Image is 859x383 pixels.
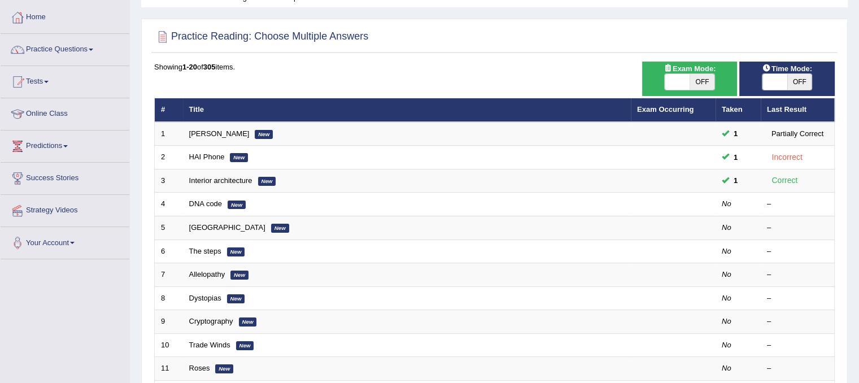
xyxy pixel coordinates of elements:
[767,246,828,257] div: –
[722,364,731,372] em: No
[722,199,731,208] em: No
[155,357,183,381] td: 11
[189,129,250,138] a: [PERSON_NAME]
[659,63,720,75] span: Exam Mode:
[722,294,731,302] em: No
[236,341,254,350] em: New
[1,66,129,94] a: Tests
[228,201,246,210] em: New
[637,105,694,114] a: Exam Occurring
[215,364,233,373] em: New
[767,174,803,187] div: Correct
[767,151,807,164] div: Incorrect
[767,340,828,351] div: –
[155,98,183,122] th: #
[155,240,183,263] td: 6
[155,310,183,334] td: 9
[189,317,233,325] a: Cryptography
[767,128,828,140] div: Partially Correct
[189,199,223,208] a: DNA code
[255,130,273,139] em: New
[1,130,129,159] a: Predictions
[761,98,835,122] th: Last Result
[189,364,210,372] a: Roses
[155,169,183,193] td: 3
[1,227,129,255] a: Your Account
[230,271,248,280] em: New
[189,247,221,255] a: The steps
[239,317,257,327] em: New
[183,98,631,122] th: Title
[1,163,129,191] a: Success Stories
[1,34,129,62] a: Practice Questions
[189,294,221,302] a: Dystopias
[722,341,731,349] em: No
[155,263,183,287] td: 7
[767,223,828,233] div: –
[182,63,197,71] b: 1-20
[767,269,828,280] div: –
[227,247,245,256] em: New
[1,98,129,127] a: Online Class
[154,28,368,45] h2: Practice Reading: Choose Multiple Answers
[758,63,817,75] span: Time Mode:
[722,270,731,278] em: No
[767,293,828,304] div: –
[189,223,265,232] a: [GEOGRAPHIC_DATA]
[722,317,731,325] em: No
[271,224,289,233] em: New
[1,2,129,30] a: Home
[722,247,731,255] em: No
[154,62,835,72] div: Showing of items.
[690,74,714,90] span: OFF
[767,199,828,210] div: –
[1,195,129,223] a: Strategy Videos
[155,122,183,146] td: 1
[155,333,183,357] td: 10
[189,176,252,185] a: Interior architecture
[767,363,828,374] div: –
[787,74,812,90] span: OFF
[729,175,742,186] span: You can still take this question
[258,177,276,186] em: New
[189,270,225,278] a: Allelopathy
[767,316,828,327] div: –
[155,193,183,216] td: 4
[716,98,761,122] th: Taken
[642,62,738,96] div: Show exams occurring in exams
[155,216,183,240] td: 5
[722,223,731,232] em: No
[203,63,216,71] b: 305
[155,146,183,169] td: 2
[189,153,225,161] a: HAI Phone
[729,128,742,140] span: You can still take this question
[729,151,742,163] span: You can still take this question
[227,294,245,303] em: New
[230,153,248,162] em: New
[155,286,183,310] td: 8
[189,341,230,349] a: Trade Winds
